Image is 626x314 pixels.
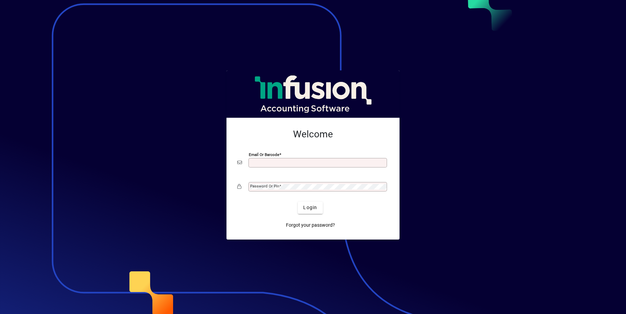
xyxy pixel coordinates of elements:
mat-label: Password or Pin [250,184,279,188]
h2: Welcome [237,129,389,140]
button: Login [298,202,322,214]
span: Forgot your password? [286,222,335,229]
span: Login [303,204,317,211]
a: Forgot your password? [283,219,338,231]
mat-label: Email or Barcode [249,152,279,157]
